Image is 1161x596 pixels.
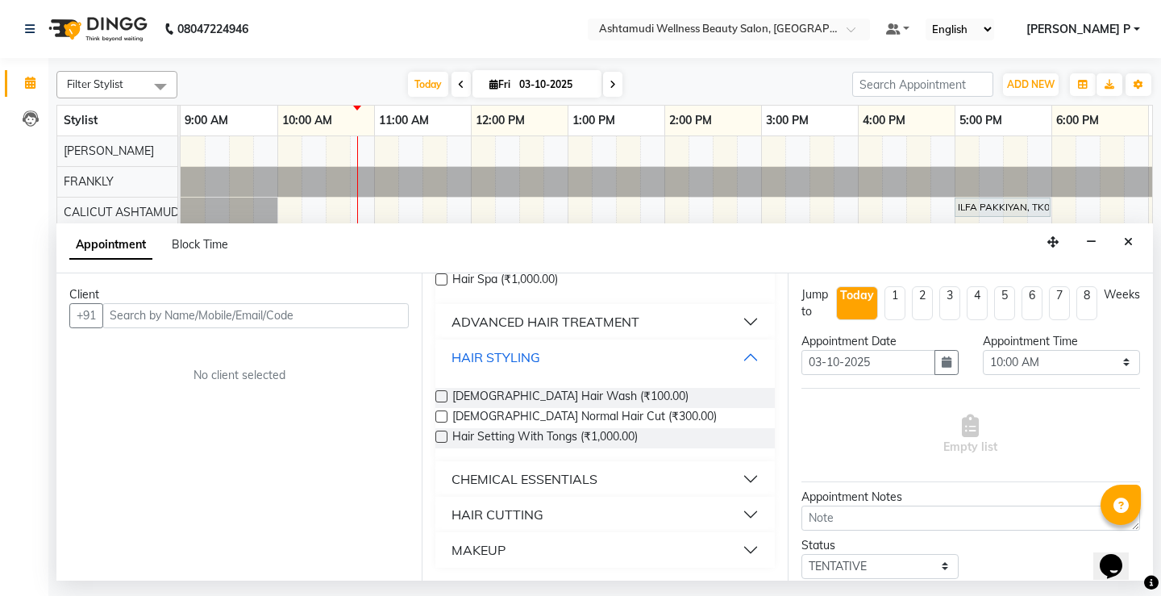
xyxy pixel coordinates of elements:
[408,72,448,97] span: Today
[451,469,597,489] div: CHEMICAL ESSENTIALS
[172,237,228,252] span: Block Time
[64,113,98,127] span: Stylist
[1049,286,1070,320] li: 7
[801,286,830,320] div: Jump to
[943,415,997,456] span: Empty list
[67,77,123,90] span: Filter Stylist
[967,286,988,320] li: 4
[442,465,768,494] button: CHEMICAL ESSENTIALS
[69,303,103,328] button: +91
[1003,73,1059,96] button: ADD NEW
[278,109,336,132] a: 10:00 AM
[181,109,232,132] a: 9:00 AM
[108,367,370,384] div: No client selected
[840,287,874,304] div: Today
[884,286,905,320] li: 1
[451,540,506,560] div: MAKEUP
[514,73,595,97] input: 2025-10-03
[64,174,114,189] span: FRANKLY
[801,350,935,375] input: yyyy-mm-dd
[955,109,1006,132] a: 5:00 PM
[939,286,960,320] li: 3
[452,408,717,428] span: [DEMOGRAPHIC_DATA] Normal Hair Cut (₹300.00)
[41,6,152,52] img: logo
[102,303,409,328] input: Search by Name/Mobile/Email/Code
[442,343,768,372] button: HAIR STYLING
[485,78,514,90] span: Fri
[452,271,558,291] span: Hair Spa (₹1,000.00)
[1104,286,1140,303] div: Weeks
[1076,286,1097,320] li: 8
[442,536,768,565] button: MAKEUP
[451,348,540,367] div: HAIR STYLING
[801,333,959,350] div: Appointment Date
[1022,286,1042,320] li: 6
[442,500,768,529] button: HAIR CUTTING
[69,286,409,303] div: Client
[452,428,638,448] span: Hair Setting With Tongs (₹1,000.00)
[442,307,768,336] button: ADVANCED HAIR TREATMENT
[956,200,1049,215] div: ILFA PAKKIYAN, TK01, 05:00 PM-06:00 PM, D-Tan Cleanup
[1117,230,1140,255] button: Close
[1026,21,1130,38] span: [PERSON_NAME] P
[375,109,433,132] a: 11:00 AM
[1007,78,1055,90] span: ADD NEW
[177,6,248,52] b: 08047224946
[665,109,716,132] a: 2:00 PM
[852,72,993,97] input: Search Appointment
[994,286,1015,320] li: 5
[451,505,543,524] div: HAIR CUTTING
[859,109,909,132] a: 4:00 PM
[801,489,1140,506] div: Appointment Notes
[452,388,689,408] span: [DEMOGRAPHIC_DATA] Hair Wash (₹100.00)
[912,286,933,320] li: 2
[64,205,182,219] span: CALICUT ASHTAMUDI
[64,144,154,158] span: [PERSON_NAME]
[568,109,619,132] a: 1:00 PM
[1052,109,1103,132] a: 6:00 PM
[801,537,959,554] div: Status
[762,109,813,132] a: 3:00 PM
[69,231,152,260] span: Appointment
[472,109,529,132] a: 12:00 PM
[1093,531,1145,580] iframe: chat widget
[451,312,639,331] div: ADVANCED HAIR TREATMENT
[983,333,1140,350] div: Appointment Time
